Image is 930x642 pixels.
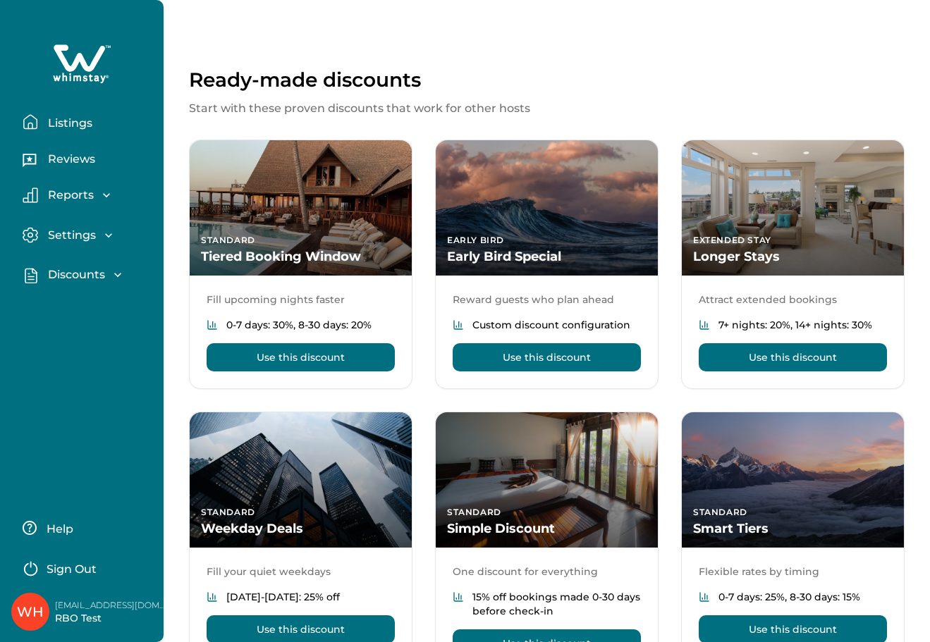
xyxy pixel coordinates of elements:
button: Sign Out [23,553,147,581]
p: Smart Tiers [693,521,893,537]
span: Custom discount configuration [472,318,630,332]
p: Settings [44,228,96,242]
button: Help [23,514,147,542]
p: Fill your quiet weekdays [207,564,395,579]
p: Fill upcoming nights faster [207,292,395,307]
p: Standard [201,507,400,518]
button: Use this discount [699,343,887,371]
button: Discounts [23,267,152,283]
p: Start with these proven discounts that work for other hosts [189,100,905,117]
p: Extended Stay [693,235,893,246]
p: Ready-made discounts [189,68,905,92]
p: Reward guests who plan ahead [453,292,641,307]
p: Weekday Deals [201,521,400,537]
div: Whimstay Host [17,595,44,629]
p: Early Bird [447,235,647,246]
span: 15% off bookings made 0-30 days before check-in [472,590,641,618]
p: Tiered Booking Window [201,249,400,265]
button: Reports [23,187,152,203]
span: 7+ nights: 20%, 14+ nights: 30% [718,318,872,332]
p: Reviews [44,152,95,166]
p: Early Bird Special [447,249,647,265]
p: Attract extended bookings [699,292,887,307]
span: [DATE]-[DATE]: 25% off [226,590,340,604]
button: Reviews [23,147,152,175]
p: RBO Test [55,612,168,626]
span: 0-7 days: 25%, 8-30 days: 15% [718,590,860,604]
p: Reports [44,188,94,202]
p: Listings [44,116,92,130]
p: Help [42,522,73,536]
p: [EMAIL_ADDRESS][DOMAIN_NAME] [55,598,168,612]
button: Use this discount [453,343,641,371]
p: Standard [201,235,400,246]
button: Use this discount [207,343,395,371]
p: Discounts [44,268,105,282]
button: Settings [23,227,152,243]
p: One discount for everything [453,564,641,579]
button: Listings [23,108,152,136]
p: Longer Stays [693,249,893,265]
span: 0-7 days: 30%, 8-30 days: 20% [226,318,372,332]
p: Standard [447,507,647,518]
p: Standard [693,507,893,518]
p: Flexible rates by timing [699,564,887,579]
p: Simple Discount [447,521,647,537]
p: Sign Out [47,562,97,576]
